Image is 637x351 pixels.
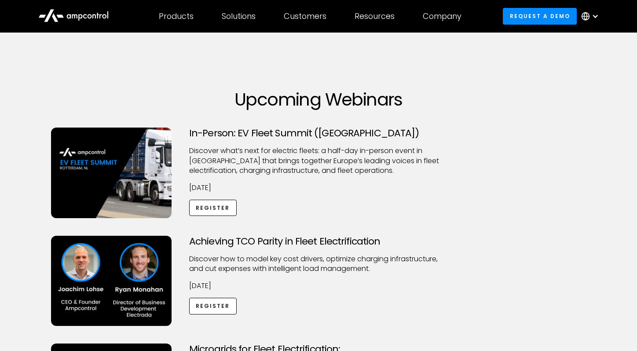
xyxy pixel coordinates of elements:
[189,183,448,193] p: [DATE]
[189,281,448,291] p: [DATE]
[503,8,577,24] a: Request a demo
[189,298,237,314] a: Register
[189,200,237,216] a: Register
[159,11,194,21] div: Products
[222,11,256,21] div: Solutions
[355,11,395,21] div: Resources
[284,11,326,21] div: Customers
[423,11,461,21] div: Company
[189,128,448,139] h3: In-Person: EV Fleet Summit ([GEOGRAPHIC_DATA])
[189,146,448,175] p: ​Discover what’s next for electric fleets: a half-day in-person event in [GEOGRAPHIC_DATA] that b...
[51,89,586,110] h1: Upcoming Webinars
[189,236,448,247] h3: Achieving TCO Parity in Fleet Electrification
[189,254,448,274] p: Discover how to model key cost drivers, optimize charging infrastructure, and cut expenses with i...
